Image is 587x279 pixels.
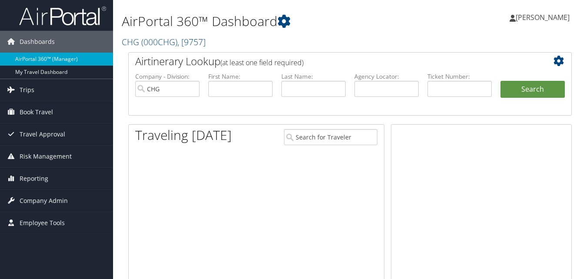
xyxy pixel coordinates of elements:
[20,190,68,212] span: Company Admin
[20,146,72,167] span: Risk Management
[19,6,106,26] img: airportal-logo.png
[135,72,200,81] label: Company - Division:
[284,129,377,145] input: Search for Traveler
[20,168,48,189] span: Reporting
[500,81,565,98] button: Search
[220,58,304,67] span: (at least one field required)
[354,72,419,81] label: Agency Locator:
[427,72,492,81] label: Ticket Number:
[122,36,206,48] a: CHG
[208,72,273,81] label: First Name:
[135,126,232,144] h1: Traveling [DATE]
[20,31,55,53] span: Dashboards
[20,123,65,145] span: Travel Approval
[122,12,426,30] h1: AirPortal 360™ Dashboard
[510,4,578,30] a: [PERSON_NAME]
[281,72,346,81] label: Last Name:
[516,13,570,22] span: [PERSON_NAME]
[20,212,65,234] span: Employee Tools
[141,36,177,48] span: ( 000CHG )
[20,101,53,123] span: Book Travel
[177,36,206,48] span: , [ 9757 ]
[135,54,528,69] h2: Airtinerary Lookup
[20,79,34,101] span: Trips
